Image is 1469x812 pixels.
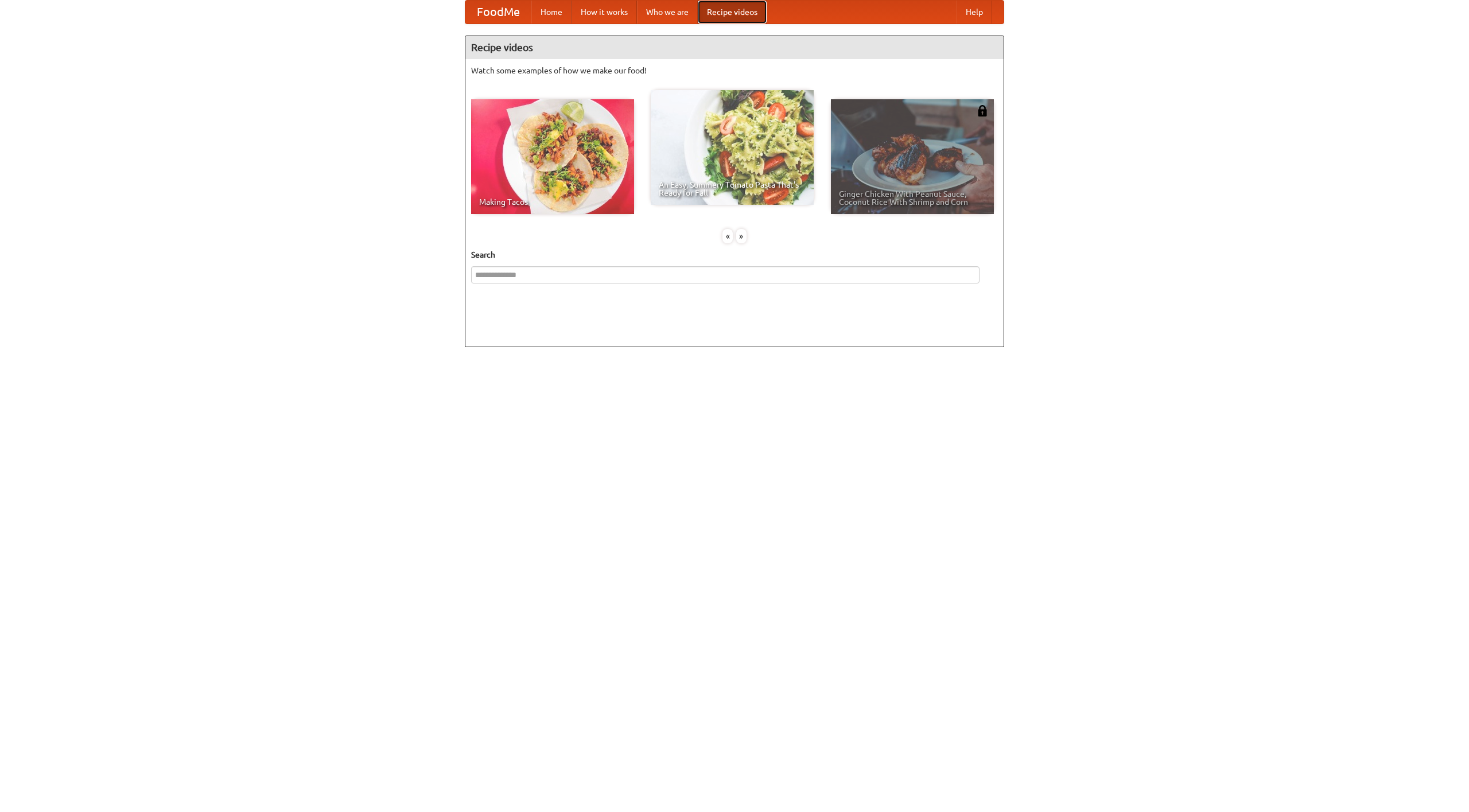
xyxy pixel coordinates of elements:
a: An Easy, Summery Tomato Pasta That's Ready for Fall [651,90,814,205]
a: Help [957,1,992,24]
img: 483408.png [977,105,988,116]
a: Who we are [637,1,698,24]
a: Recipe videos [698,1,767,24]
a: FoodMe [465,1,531,24]
span: An Easy, Summery Tomato Pasta That's Ready for Fall [659,181,806,197]
h4: Recipe videos [465,36,1004,59]
a: Making Tacos [471,99,634,214]
a: How it works [572,1,637,24]
div: « [722,229,733,243]
span: Making Tacos [479,198,626,206]
p: Watch some examples of how we make our food! [471,65,998,76]
h5: Search [471,249,998,261]
div: » [736,229,747,243]
a: Home [531,1,572,24]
